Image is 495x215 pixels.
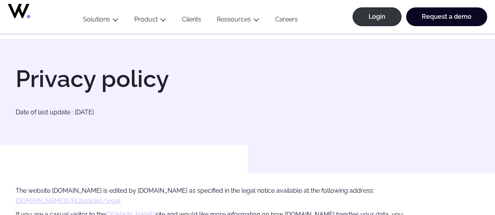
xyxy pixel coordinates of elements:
[16,67,240,91] h1: Privacy policy
[406,7,487,26] a: Request a demo
[75,16,126,26] button: Solutions
[353,7,401,26] a: Login
[209,16,267,26] button: Ressources
[81,197,106,204] a: policies/
[106,197,121,204] a: legal
[174,16,209,26] a: Clients
[217,16,251,23] a: Ressources
[16,107,240,117] p: Date of last update : [DATE]
[16,197,81,204] a: [DOMAIN_NAME][URL]
[126,16,174,26] button: Product
[134,16,158,23] a: Product
[16,186,416,206] p: The website [DOMAIN_NAME] is edited by [DOMAIN_NAME] as specified in the legal notice available a...
[443,163,484,204] iframe: Chatbot
[267,16,306,26] a: Careers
